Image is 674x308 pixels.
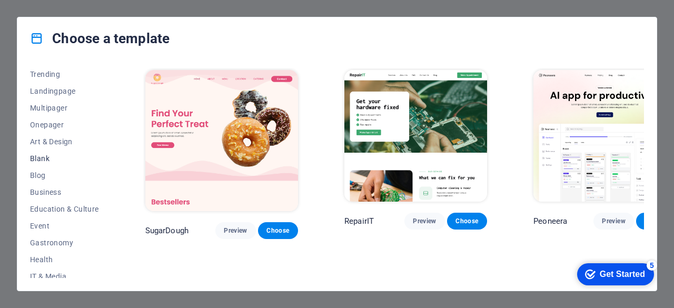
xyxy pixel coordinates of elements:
[602,217,625,225] span: Preview
[224,226,247,235] span: Preview
[30,104,99,112] span: Multipager
[30,171,99,180] span: Blog
[30,133,99,150] button: Art & Design
[30,167,99,184] button: Blog
[30,137,99,146] span: Art & Design
[31,12,76,21] div: Get Started
[30,100,99,116] button: Multipager
[258,222,298,239] button: Choose
[344,70,487,202] img: RepairIT
[30,251,99,268] button: Health
[30,150,99,167] button: Blank
[404,213,444,230] button: Preview
[78,2,88,13] div: 5
[30,217,99,234] button: Event
[30,154,99,163] span: Blank
[8,5,85,27] div: Get Started 5 items remaining, 0% complete
[30,184,99,201] button: Business
[30,87,99,95] span: Landingpage
[30,201,99,217] button: Education & Culture
[413,217,436,225] span: Preview
[30,121,99,129] span: Onepager
[30,234,99,251] button: Gastronomy
[145,225,189,236] p: SugarDough
[215,222,255,239] button: Preview
[30,222,99,230] span: Event
[30,272,99,281] span: IT & Media
[30,188,99,196] span: Business
[145,70,298,211] img: SugarDough
[533,216,567,226] p: Peoneera
[266,226,290,235] span: Choose
[30,66,99,83] button: Trending
[593,213,633,230] button: Preview
[30,255,99,264] span: Health
[344,216,374,226] p: RepairIT
[30,116,99,133] button: Onepager
[30,70,99,78] span: Trending
[447,213,487,230] button: Choose
[30,268,99,285] button: IT & Media
[455,217,479,225] span: Choose
[30,83,99,100] button: Landingpage
[30,239,99,247] span: Gastronomy
[30,30,170,47] h4: Choose a template
[30,205,99,213] span: Education & Culture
